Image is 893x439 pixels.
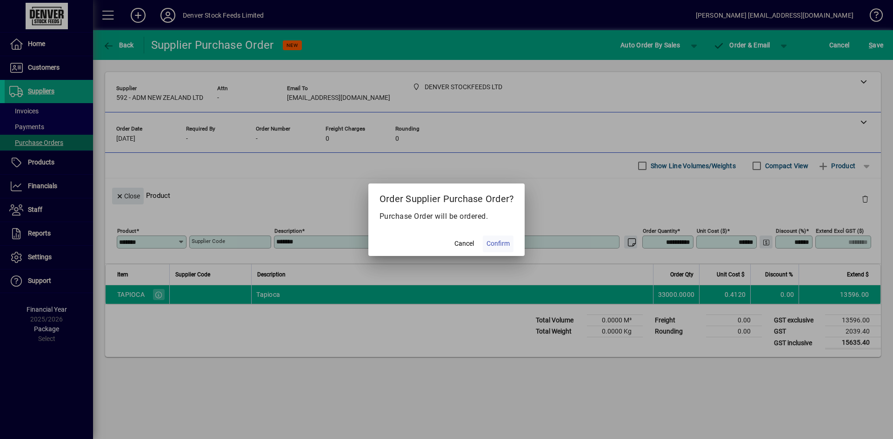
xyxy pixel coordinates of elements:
[380,211,514,222] p: Purchase Order will be ordered.
[449,236,479,252] button: Cancel
[483,236,513,252] button: Confirm
[454,239,474,249] span: Cancel
[486,239,510,249] span: Confirm
[368,183,525,210] h2: Order Supplier Purchase Order?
